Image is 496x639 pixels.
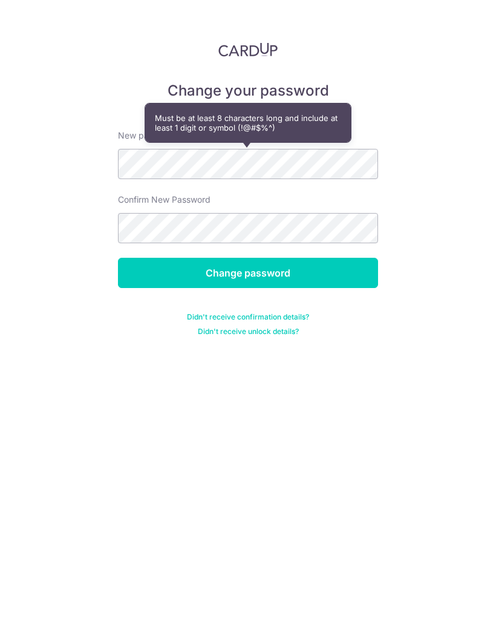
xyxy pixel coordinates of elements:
div: Must be at least 8 characters long and include at least 1 digit or symbol (!@#$%^) [145,103,351,142]
input: Change password [118,258,378,288]
h5: Change your password [118,81,378,100]
a: Didn't receive unlock details? [198,327,299,336]
label: New password [118,129,177,142]
a: Didn't receive confirmation details? [187,312,309,322]
img: CardUp Logo [218,42,278,57]
label: Confirm New Password [118,194,210,206]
